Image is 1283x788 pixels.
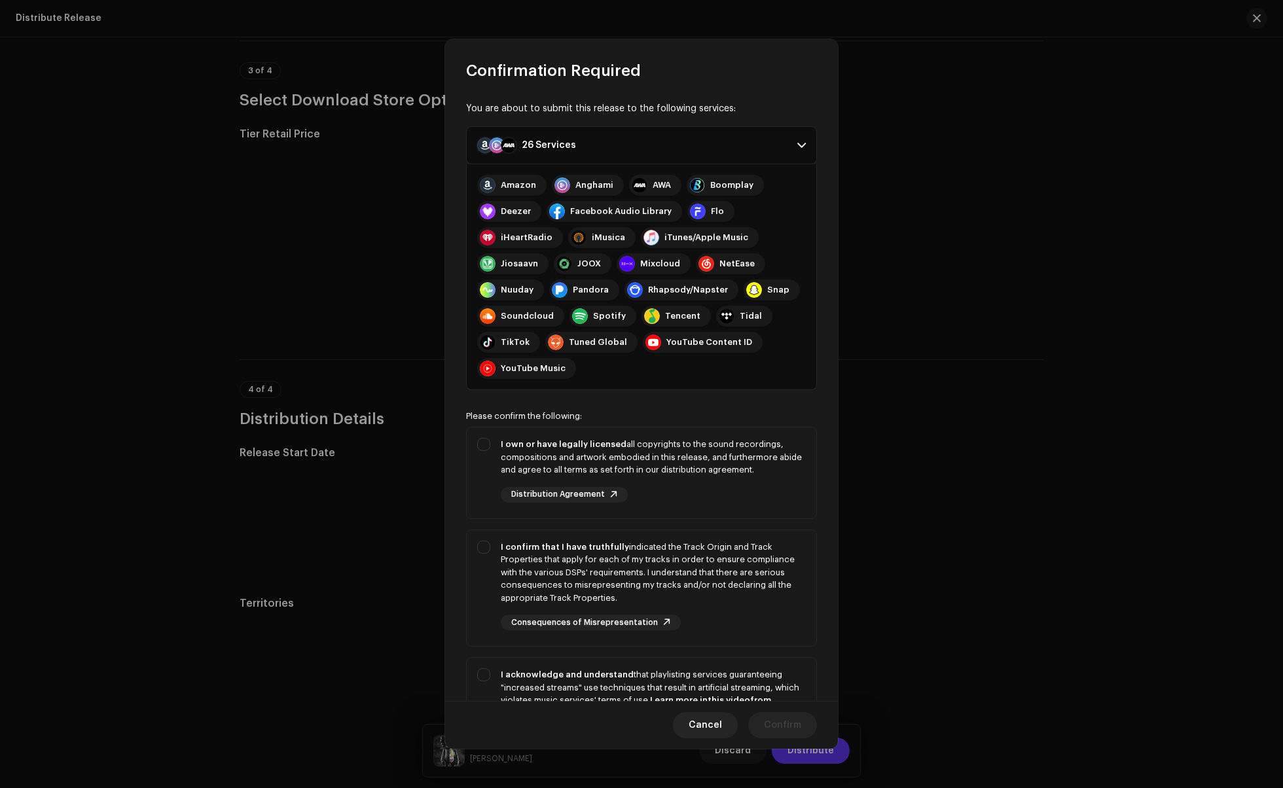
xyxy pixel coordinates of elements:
strong: I confirm that I have truthfully [501,543,629,551]
div: Tidal [740,311,762,321]
div: TikTok [501,337,530,348]
p-accordion-content: 26 Services [466,164,817,390]
strong: I own or have legally licensed [501,440,626,448]
span: Confirmation Required [466,60,641,81]
span: Cancel [689,712,722,738]
strong: I acknowledge and understand [501,670,634,679]
p-togglebutton: I own or have legally licensedall copyrights to the sound recordings, compositions and artwork em... [466,427,817,519]
div: iMusica [592,232,625,243]
p-togglebutton: I acknowledge and understandthat playlisting services guaranteeing "increased streams" use techni... [466,657,817,783]
span: Confirm [764,712,801,738]
button: Confirm [748,712,817,738]
div: Facebook Audio Library [570,206,672,217]
div: JOOX [577,259,601,269]
div: Soundcloud [501,311,554,321]
div: Please confirm the following: [466,411,817,421]
p-togglebutton: I confirm that I have truthfullyindicated the Track Origin and Track Properties that apply for ea... [466,529,817,647]
div: all copyrights to the sound recordings, compositions and artwork embodied in this release, and fu... [501,438,806,476]
div: iHeartRadio [501,232,552,243]
div: Tencent [665,311,700,321]
div: Jiosaavn [501,259,538,269]
div: Tuned Global [569,337,627,348]
span: Consequences of Misrepresentation [511,618,658,627]
div: Anghami [575,180,613,190]
div: Spotify [593,311,626,321]
div: Nuuday [501,285,533,295]
div: NetEase [719,259,755,269]
div: that playlisting services guaranteeing "increased streams" use techniques that result in artifici... [501,668,806,719]
div: You are about to submit this release to the following services: [466,102,817,116]
button: Cancel [673,712,738,738]
div: 26 Services [522,140,576,151]
div: iTunes/Apple Music [664,232,748,243]
div: Snap [767,285,789,295]
p-accordion-header: 26 Services [466,126,817,164]
span: Distribution Agreement [511,490,605,499]
div: Pandora [573,285,609,295]
div: Boomplay [710,180,753,190]
div: YouTube Music [501,363,566,374]
a: this video [708,696,750,704]
div: YouTube Content ID [666,337,752,348]
div: Amazon [501,180,536,190]
div: AWA [653,180,671,190]
div: Deezer [501,206,531,217]
div: Rhapsody/Napster [648,285,728,295]
div: Mixcloud [640,259,680,269]
div: Flo [711,206,724,217]
div: indicated the Track Origin and Track Properties that apply for each of my tracks in order to ensu... [501,541,806,605]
